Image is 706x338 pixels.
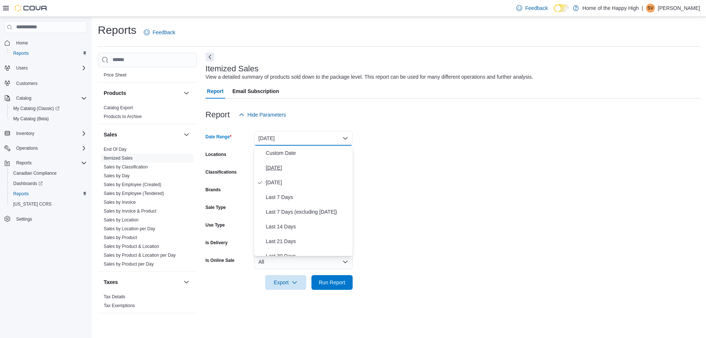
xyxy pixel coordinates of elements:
label: Sale Type [206,204,226,210]
span: Report [207,84,224,99]
a: Dashboards [10,179,46,188]
a: My Catalog (Classic) [7,103,90,114]
button: Operations [13,144,41,153]
span: Last 7 Days (excluding [DATE]) [266,207,350,216]
span: Catalog Export [104,105,133,111]
a: Tax Exemptions [104,303,135,308]
button: Products [104,89,181,97]
a: Customers [13,79,40,88]
a: Tax Details [104,294,125,299]
span: Last 30 Days [266,252,350,260]
h3: Products [104,89,126,97]
label: Locations [206,152,227,157]
h3: Report [206,110,230,119]
span: Reports [13,159,87,167]
input: Dark Mode [554,4,569,12]
span: Email Subscription [232,84,279,99]
button: Users [13,64,31,72]
h3: Itemized Sales [206,64,258,73]
span: Sales by Day [104,173,130,179]
div: Pricing [98,71,197,82]
a: Reports [10,189,32,198]
p: Home of the Happy High [582,4,639,13]
span: Settings [13,214,87,224]
button: Operations [1,143,90,153]
a: Settings [13,215,35,224]
div: Taxes [98,292,197,313]
a: [US_STATE] CCRS [10,200,54,209]
span: My Catalog (Beta) [10,114,87,123]
span: Last 14 Days [266,222,350,231]
span: Export [270,275,302,290]
span: Catalog [16,95,31,101]
label: Date Range [206,134,232,140]
h1: Reports [98,23,136,38]
button: Export [265,275,306,290]
p: [PERSON_NAME] [658,4,700,13]
span: Inventory [16,131,34,136]
a: Sales by Classification [104,164,148,170]
span: My Catalog (Classic) [13,106,60,111]
nav: Complex example [4,35,87,243]
p: | [642,4,643,13]
span: Canadian Compliance [13,170,57,176]
span: Canadian Compliance [10,169,87,178]
span: Customers [13,78,87,88]
span: Sales by Product & Location [104,243,159,249]
button: Taxes [182,278,191,287]
span: Customers [16,81,38,86]
span: Run Report [319,279,345,286]
button: Products [182,89,191,97]
div: Sarah Van Den Ham [646,4,655,13]
button: [US_STATE] CCRS [7,199,90,209]
span: Sales by Location [104,217,139,223]
button: My Catalog (Beta) [7,114,90,124]
span: Home [16,40,28,46]
span: Feedback [153,29,175,36]
span: Hide Parameters [247,111,286,118]
a: Sales by Invoice & Product [104,209,156,214]
span: Last 7 Days [266,193,350,202]
span: Feedback [525,4,548,12]
button: Inventory [1,128,90,139]
a: Canadian Compliance [10,169,60,178]
a: Price Sheet [104,72,126,78]
span: Sales by Product per Day [104,261,154,267]
button: Sales [104,131,181,138]
button: Users [1,63,90,73]
a: Sales by Product & Location per Day [104,253,176,258]
span: Sales by Invoice [104,199,136,205]
button: Inventory [13,129,37,138]
span: Reports [16,160,32,166]
label: Brands [206,187,221,193]
a: Sales by Location per Day [104,226,155,231]
a: Feedback [141,25,178,40]
a: Feedback [513,1,550,15]
span: Users [16,65,28,71]
label: Is Online Sale [206,257,235,263]
a: Sales by Product [104,235,137,240]
span: Users [13,64,87,72]
span: Last 21 Days [266,237,350,246]
label: Use Type [206,222,225,228]
span: Sales by Employee (Tendered) [104,191,164,196]
button: Hide Parameters [236,107,289,122]
button: All [254,255,353,269]
button: Reports [1,158,90,168]
span: Sales by Classification [104,164,148,170]
span: [DATE] [266,178,350,187]
span: Itemized Sales [104,155,133,161]
span: Sales by Location per Day [104,226,155,232]
button: Home [1,38,90,48]
span: Settings [16,216,32,222]
a: Sales by Employee (Tendered) [104,191,164,196]
a: My Catalog (Classic) [10,104,63,113]
a: My Catalog (Beta) [10,114,52,123]
span: Operations [16,145,38,151]
button: [DATE] [254,131,353,146]
button: Canadian Compliance [7,168,90,178]
span: Sales by Product [104,235,137,241]
a: Sales by Day [104,173,130,178]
